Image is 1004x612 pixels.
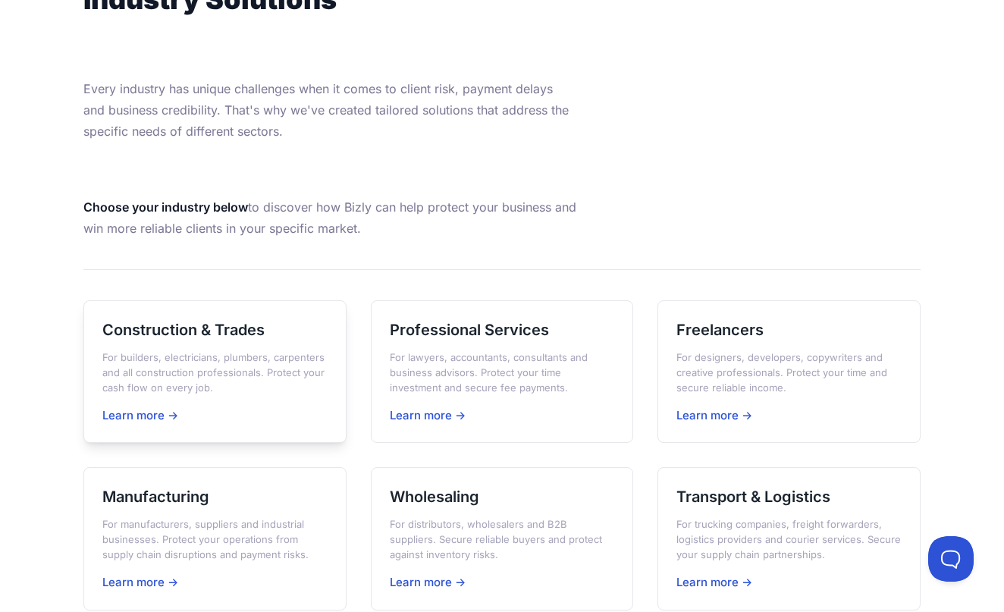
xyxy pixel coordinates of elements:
[102,575,178,589] span: Learn more →
[390,486,615,507] h3: Wholesaling
[83,300,347,444] a: Construction & Trades For builders, electricians, plumbers, carpenters and all construction profe...
[928,536,974,582] iframe: Toggle Customer Support
[102,486,328,507] h3: Manufacturing
[676,319,902,341] h3: Freelancers
[83,199,248,215] strong: Choose your industry below
[102,350,328,395] p: For builders, electricians, plumbers, carpenters and all construction professionals. Protect your...
[676,575,752,589] span: Learn more →
[390,350,615,395] p: For lawyers, accountants, consultants and business advisors. Protect your time investment and sec...
[676,408,752,422] span: Learn more →
[102,319,328,341] h3: Construction & Trades
[83,78,576,142] p: Every industry has unique challenges when it comes to client risk, payment delays and business cr...
[102,516,328,562] p: For manufacturers, suppliers and industrial businesses. Protect your operations from supply chain...
[390,408,466,422] span: Learn more →
[657,300,921,444] a: Freelancers For designers, developers, copywriters and creative professionals. Protect your time ...
[83,467,347,610] a: Manufacturing For manufacturers, suppliers and industrial businesses. Protect your operations fro...
[102,408,178,422] span: Learn more →
[390,516,615,562] p: For distributors, wholesalers and B2B suppliers. Secure reliable buyers and protect against inven...
[371,300,634,444] a: Professional Services For lawyers, accountants, consultants and business advisors. Protect your t...
[371,467,634,610] a: Wholesaling For distributors, wholesalers and B2B suppliers. Secure reliable buyers and protect a...
[676,486,902,507] h3: Transport & Logistics
[676,350,902,395] p: For designers, developers, copywriters and creative professionals. Protect your time and secure r...
[657,467,921,610] a: Transport & Logistics For trucking companies, freight forwarders, logistics providers and courier...
[676,516,902,562] p: For trucking companies, freight forwarders, logistics providers and courier services. Secure your...
[390,575,466,589] span: Learn more →
[83,196,576,239] p: to discover how Bizly can help protect your business and win more reliable clients in your specif...
[390,319,615,341] h3: Professional Services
